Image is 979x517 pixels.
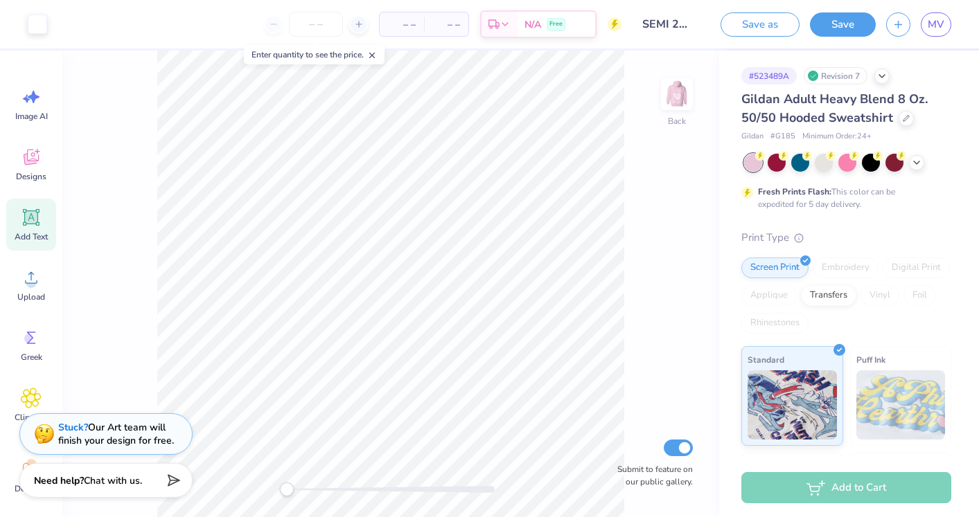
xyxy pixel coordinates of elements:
[748,370,837,439] img: Standard
[748,352,784,367] span: Standard
[524,17,541,32] span: N/A
[84,474,142,487] span: Chat with us.
[758,186,831,197] strong: Fresh Prints Flash:
[856,370,946,439] img: Puff Ink
[8,412,54,434] span: Clipart & logos
[921,12,951,37] a: MV
[758,185,928,210] div: This color can be expedited for 5 day delivery.
[741,257,809,278] div: Screen Print
[810,12,876,37] button: Save
[388,17,416,32] span: – –
[741,91,928,126] span: Gildan Adult Heavy Blend 8 Oz. 50/50 Hooded Sweatshirt
[280,482,294,496] div: Accessibility label
[741,313,809,334] div: Rhinestones
[58,421,174,447] div: Our Art team will finish your design for free.
[663,80,691,108] img: Back
[802,131,872,143] span: Minimum Order: 24 +
[632,10,700,38] input: Untitled Design
[741,285,797,306] div: Applique
[928,17,944,33] span: MV
[289,12,343,37] input: – –
[770,131,795,143] span: # G185
[244,45,385,64] div: Enter quantity to see the price.
[58,421,88,434] strong: Stuck?
[16,171,46,182] span: Designs
[856,352,885,367] span: Puff Ink
[432,17,460,32] span: – –
[549,19,563,29] span: Free
[903,285,936,306] div: Foil
[741,131,764,143] span: Gildan
[801,285,856,306] div: Transfers
[668,115,686,127] div: Back
[17,291,45,302] span: Upload
[34,474,84,487] strong: Need help?
[741,67,797,84] div: # 523489A
[721,12,800,37] button: Save as
[610,463,693,488] label: Submit to feature on our public gallery.
[15,483,48,494] span: Decorate
[813,257,879,278] div: Embroidery
[15,111,48,122] span: Image AI
[15,231,48,242] span: Add Text
[741,230,951,246] div: Print Type
[883,257,950,278] div: Digital Print
[804,67,867,84] div: Revision 7
[21,352,42,363] span: Greek
[861,285,899,306] div: Vinyl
